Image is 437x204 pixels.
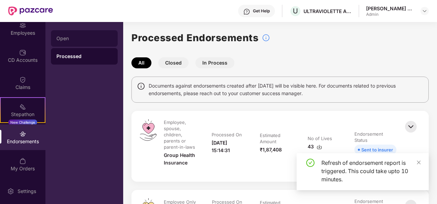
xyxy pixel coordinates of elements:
[195,57,234,68] button: In Process
[422,8,427,14] img: svg+xml;base64,PHN2ZyBpZD0iRHJvcGRvd24tMzJ4MzIiIHhtbG5zPSJodHRwOi8vd3d3LnczLm9yZy8yMDAwL3N2ZyIgd2...
[354,131,395,143] div: Endorsement Status
[366,5,414,12] div: [PERSON_NAME] E A
[158,57,189,68] button: Closed
[308,135,332,141] div: No of Lives
[137,82,145,90] img: svg+xml;base64,PHN2ZyBpZD0iSW5mbyIgeG1sbnM9Imh0dHA6Ly93d3cudzMub3JnLzIwMDAvc3ZnIiB3aWR0aD0iMTQiIG...
[308,143,322,150] div: 43
[149,82,423,97] span: Documents against endorsements created after [DATE] will be visible here. For documents related t...
[164,151,198,167] div: Group Health Insurance
[260,132,292,145] div: Estimated Amount
[212,132,242,138] div: Processed On
[212,139,246,154] div: [DATE] 15:14:31
[253,8,270,14] div: Get Help
[131,57,151,68] button: All
[366,12,414,17] div: Admin
[306,159,315,167] span: check-circle
[7,188,14,195] img: svg+xml;base64,PHN2ZyBpZD0iU2V0dGluZy0yMHgyMCIgeG1sbnM9Imh0dHA6Ly93d3cudzMub3JnLzIwMDAvc3ZnIiB3aW...
[19,131,26,137] img: svg+xml;base64,PHN2ZyBpZD0iRW5kb3JzZW1lbnRzIiB4bWxucz0iaHR0cDovL3d3dy53My5vcmcvMjAwMC9zdmciIHdpZH...
[8,7,53,15] img: New Pazcare Logo
[243,8,250,15] img: svg+xml;base64,PHN2ZyBpZD0iSGVscC0zMngzMiIgeG1sbnM9Imh0dHA6Ly93d3cudzMub3JnLzIwMDAvc3ZnIiB3aWR0aD...
[19,49,26,56] img: svg+xml;base64,PHN2ZyBpZD0iQ0RfQWNjb3VudHMiIGRhdGEtbmFtZT0iQ0QgQWNjb3VudHMiIHhtbG5zPSJodHRwOi8vd3...
[140,119,157,141] img: svg+xml;base64,PHN2ZyB4bWxucz0iaHR0cDovL3d3dy53My5vcmcvMjAwMC9zdmciIHdpZHRoPSI0OS4zMiIgaGVpZ2h0PS...
[361,146,393,154] div: Sent to insurer
[19,76,26,83] img: svg+xml;base64,PHN2ZyBpZD0iQ2xhaW0iIHhtbG5zPSJodHRwOi8vd3d3LnczLm9yZy8yMDAwL3N2ZyIgd2lkdGg9IjIwIi...
[403,119,418,134] img: svg+xml;base64,PHN2ZyBpZD0iQmFjay0zMngzMiIgeG1sbnM9Imh0dHA6Ly93d3cudzMub3JnLzIwMDAvc3ZnIiB3aWR0aD...
[303,8,352,14] div: ULTRAVIOLETTE AUTOMOTIVE PRIVATE LIMITED
[321,159,420,183] div: Refresh of endorsement report is triggered. This could take upto 10 minutes.
[8,120,37,125] div: New Challenge
[19,22,26,29] img: svg+xml;base64,PHN2ZyBpZD0iRW1wbG95ZWVzIiB4bWxucz0iaHR0cDovL3d3dy53My5vcmcvMjAwMC9zdmciIHdpZHRoPS...
[293,7,298,15] span: U
[19,158,26,165] img: svg+xml;base64,PHN2ZyBpZD0iTXlfT3JkZXJzIiBkYXRhLW5hbWU9Ik15IE9yZGVycyIgeG1sbnM9Imh0dHA6Ly93d3cudz...
[1,111,45,118] div: Stepathon
[317,144,322,150] img: svg+xml;base64,PHN2ZyBpZD0iRG93bmxvYWQtMzJ4MzIiIHhtbG5zPSJodHRwOi8vd3d3LnczLm9yZy8yMDAwL3N2ZyIgd2...
[262,34,270,42] img: svg+xml;base64,PHN2ZyBpZD0iSW5mb18tXzMyeDMyIiBkYXRhLW5hbWU9IkluZm8gLSAzMngzMiIgeG1sbnM9Imh0dHA6Ly...
[164,119,196,150] div: Employee, spouse, children, parents or parent-in-laws
[19,103,26,110] img: svg+xml;base64,PHN2ZyB4bWxucz0iaHR0cDovL3d3dy53My5vcmcvMjAwMC9zdmciIHdpZHRoPSIyMSIgaGVpZ2h0PSIyMC...
[260,146,282,154] div: ₹1,87,408
[131,30,258,45] h1: Processed Endorsements
[15,188,38,195] div: Settings
[56,36,112,41] div: Open
[56,53,112,60] div: Processed
[416,160,421,165] span: close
